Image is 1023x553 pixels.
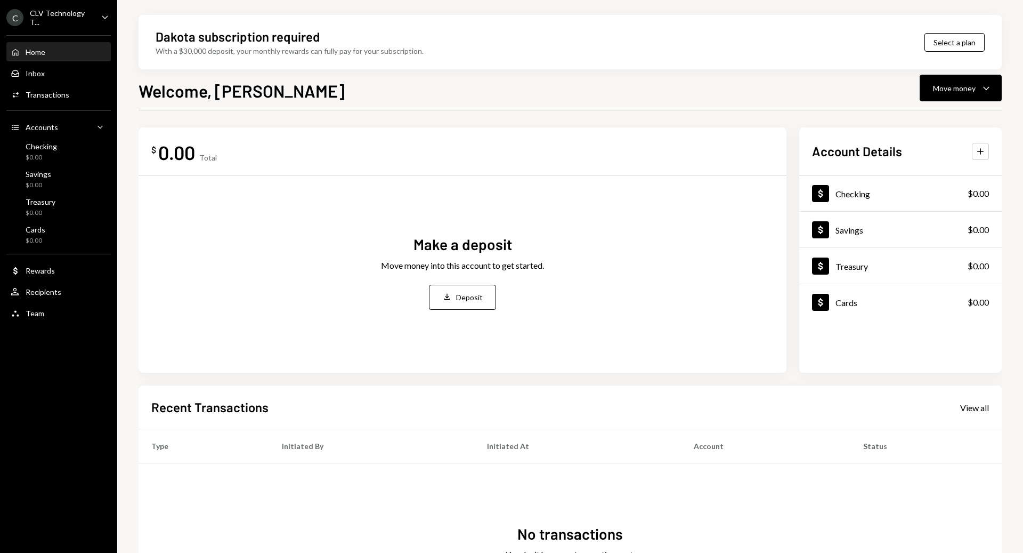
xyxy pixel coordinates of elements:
a: View all [960,402,989,413]
div: Inbox [26,69,45,78]
div: $0.00 [26,153,57,162]
div: Treasury [26,197,55,206]
div: Total [199,153,217,162]
div: $0.00 [26,209,55,218]
div: CLV Technology T... [30,9,93,27]
div: Move money into this account to get started. [381,259,544,272]
div: Home [26,47,45,57]
div: No transactions [517,524,623,544]
a: Team [6,303,111,323]
a: Accounts [6,117,111,137]
a: Home [6,42,111,61]
div: Savings [835,225,863,235]
div: Accounts [26,123,58,132]
th: Account [681,429,850,463]
div: Cards [835,298,857,308]
a: Savings$0.00 [799,212,1002,247]
div: Dakota subscription required [156,28,320,45]
div: C [6,9,23,26]
a: Treasury$0.00 [6,194,111,220]
div: $0.00 [968,296,989,309]
button: Deposit [429,285,496,310]
h1: Welcome, [PERSON_NAME] [139,80,345,101]
div: With a $30,000 deposit, your monthly rewards can fully pay for your subscription. [156,45,424,57]
button: Select a plan [924,33,985,52]
h2: Account Details [812,142,902,160]
div: Cards [26,225,45,234]
div: Deposit [456,292,483,303]
a: Rewards [6,261,111,280]
div: Move money [933,83,976,94]
div: Rewards [26,266,55,275]
div: Transactions [26,90,69,99]
div: View all [960,403,989,413]
a: Inbox [6,63,111,83]
div: Checking [835,189,870,199]
a: Transactions [6,85,111,104]
div: Treasury [835,261,868,271]
th: Initiated By [269,429,474,463]
button: Move money [920,75,1002,101]
a: Recipients [6,282,111,301]
a: Checking$0.00 [6,139,111,164]
a: Cards$0.00 [799,284,1002,320]
div: Team [26,309,44,318]
div: $0.00 [26,236,45,245]
h2: Recent Transactions [151,398,269,416]
a: Savings$0.00 [6,166,111,192]
th: Status [850,429,1002,463]
div: Savings [26,170,51,179]
th: Type [139,429,269,463]
div: Checking [26,142,57,151]
a: Cards$0.00 [6,222,111,247]
th: Initiated At [474,429,681,463]
div: $0.00 [968,260,989,273]
a: Treasury$0.00 [799,248,1002,284]
div: $0.00 [26,181,51,190]
div: $0.00 [968,223,989,236]
div: $0.00 [968,187,989,200]
a: Checking$0.00 [799,175,1002,211]
div: 0.00 [158,140,195,164]
div: $ [151,145,156,155]
div: Make a deposit [413,234,512,255]
div: Recipients [26,287,61,296]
